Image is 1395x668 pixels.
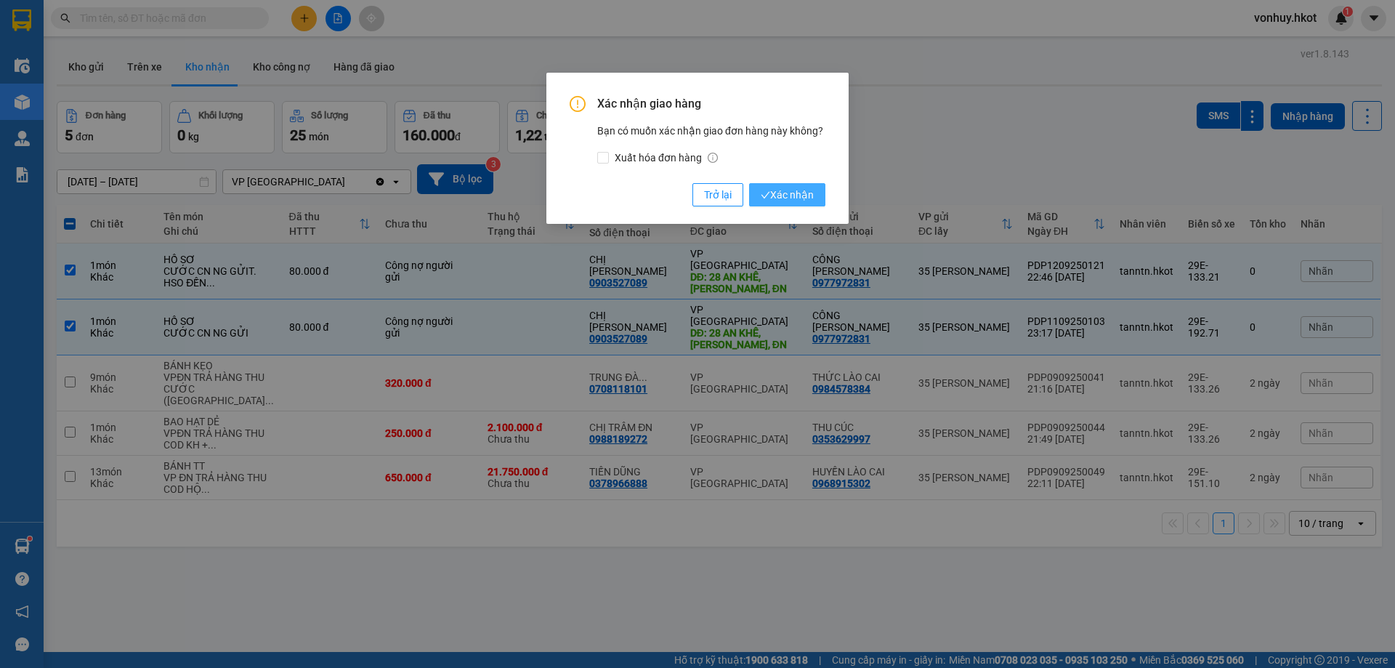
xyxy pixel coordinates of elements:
[609,150,724,166] span: Xuất hóa đơn hàng
[597,123,825,166] div: Bạn có muốn xác nhận giao đơn hàng này không?
[761,190,770,200] span: check
[708,153,718,163] span: info-circle
[704,187,732,203] span: Trở lại
[597,96,825,112] span: Xác nhận giao hàng
[749,183,825,206] button: checkXác nhận
[761,187,814,203] span: Xác nhận
[570,96,586,112] span: exclamation-circle
[692,183,743,206] button: Trở lại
